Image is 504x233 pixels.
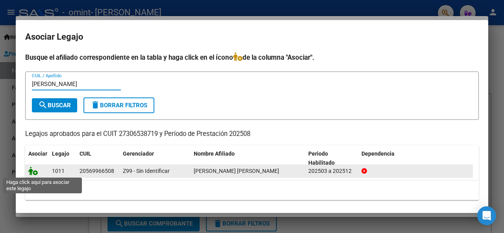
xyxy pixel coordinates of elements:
datatable-header-cell: Asociar [25,145,49,171]
p: Legajos aprobados para el CUIT 27306538719 y Período de Prestación 202508 [25,129,479,139]
datatable-header-cell: Gerenciador [120,145,191,171]
datatable-header-cell: Legajo [49,145,76,171]
span: Nombre Afiliado [194,150,235,157]
span: 1011 [52,168,65,174]
span: Z99 - Sin Identificar [123,168,170,174]
div: 1 registros [25,180,479,200]
div: 202503 a 202512 [308,167,355,176]
span: CUIL [80,150,91,157]
span: Dependencia [361,150,395,157]
button: Buscar [32,98,77,112]
datatable-header-cell: Periodo Habilitado [305,145,358,171]
datatable-header-cell: Dependencia [358,145,473,171]
span: Gerenciador [123,150,154,157]
datatable-header-cell: Nombre Afiliado [191,145,305,171]
div: Open Intercom Messenger [477,206,496,225]
span: Periodo Habilitado [308,150,335,166]
mat-icon: search [38,100,48,110]
datatable-header-cell: CUIL [76,145,120,171]
span: Borrar Filtros [91,102,147,109]
mat-icon: delete [91,100,100,110]
button: Borrar Filtros [83,97,154,113]
h2: Asociar Legajo [25,29,479,44]
div: 20569966508 [80,167,114,176]
span: Asociar [28,150,47,157]
span: MARCIGLIANO ONORATO CAMILO JULIAN [194,168,279,174]
h4: Busque el afiliado correspondiente en la tabla y haga click en el ícono de la columna "Asociar". [25,52,479,62]
span: Buscar [38,102,71,109]
span: Legajo [52,150,69,157]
